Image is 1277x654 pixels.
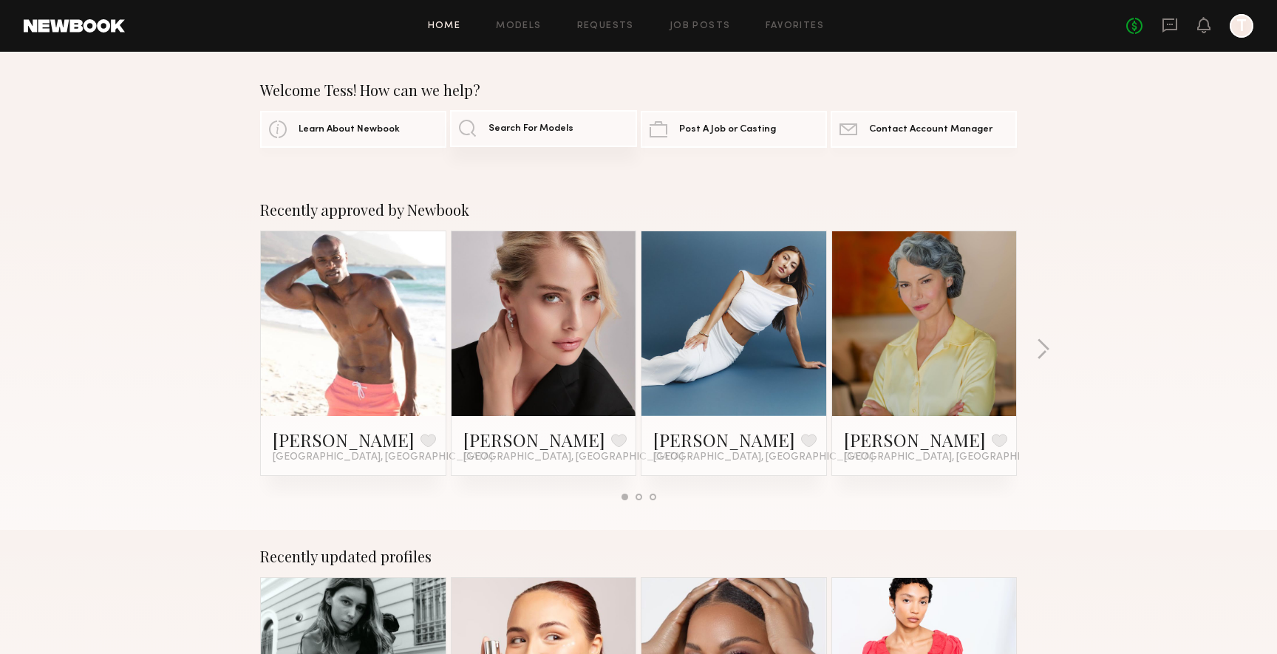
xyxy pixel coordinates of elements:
span: Contact Account Manager [869,125,992,134]
span: [GEOGRAPHIC_DATA], [GEOGRAPHIC_DATA] [273,452,493,463]
a: Favorites [766,21,824,31]
span: Search For Models [488,124,573,134]
a: Models [496,21,541,31]
a: [PERSON_NAME] [273,428,415,452]
span: Learn About Newbook [299,125,400,134]
div: Welcome Tess! How can we help? [260,81,1017,99]
a: Contact Account Manager [831,111,1017,148]
a: Post A Job or Casting [641,111,827,148]
a: T [1230,14,1253,38]
a: [PERSON_NAME] [844,428,986,452]
span: Post A Job or Casting [679,125,776,134]
a: Job Posts [670,21,731,31]
a: Home [428,21,461,31]
a: [PERSON_NAME] [653,428,795,452]
span: [GEOGRAPHIC_DATA], [GEOGRAPHIC_DATA] [653,452,874,463]
span: [GEOGRAPHIC_DATA], [GEOGRAPHIC_DATA] [463,452,684,463]
a: Requests [577,21,634,31]
span: [GEOGRAPHIC_DATA], [GEOGRAPHIC_DATA] [844,452,1064,463]
a: Search For Models [450,110,636,147]
div: Recently updated profiles [260,548,1017,565]
div: Recently approved by Newbook [260,201,1017,219]
a: [PERSON_NAME] [463,428,605,452]
a: Learn About Newbook [260,111,446,148]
